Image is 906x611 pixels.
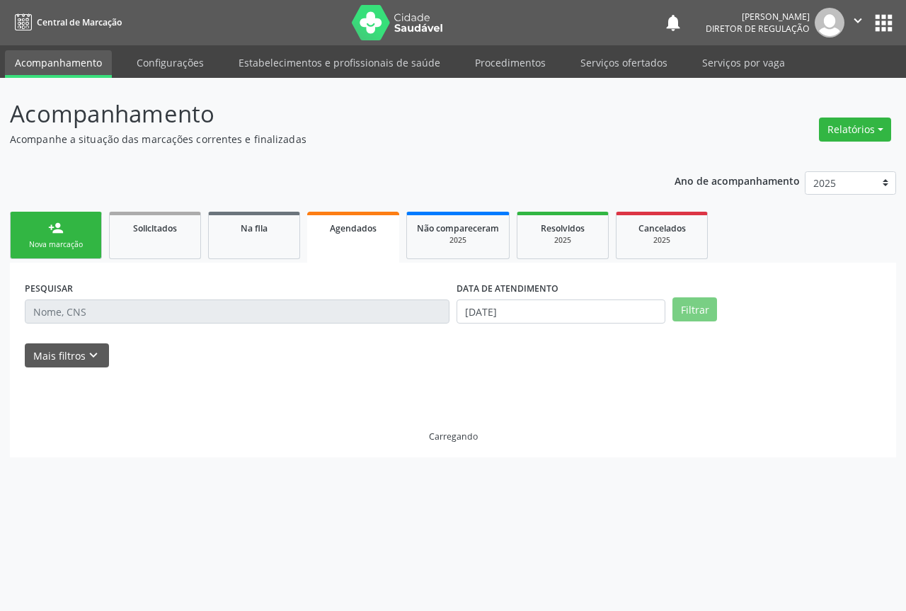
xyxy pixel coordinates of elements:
[570,50,677,75] a: Serviços ofertados
[127,50,214,75] a: Configurações
[330,222,377,234] span: Agendados
[417,235,499,246] div: 2025
[815,8,844,38] img: img
[663,13,683,33] button: notifications
[626,235,697,246] div: 2025
[465,50,556,75] a: Procedimentos
[541,222,585,234] span: Resolvidos
[10,11,122,34] a: Central de Marcação
[672,297,717,321] button: Filtrar
[871,11,896,35] button: apps
[133,222,177,234] span: Solicitados
[457,278,558,299] label: DATA DE ATENDIMENTO
[37,16,122,28] span: Central de Marcação
[638,222,686,234] span: Cancelados
[5,50,112,78] a: Acompanhamento
[25,343,109,368] button: Mais filtroskeyboard_arrow_down
[527,235,598,246] div: 2025
[706,11,810,23] div: [PERSON_NAME]
[25,299,449,324] input: Nome, CNS
[229,50,450,75] a: Estabelecimentos e profissionais de saúde
[850,13,866,28] i: 
[819,118,891,142] button: Relatórios
[675,171,800,189] p: Ano de acompanhamento
[86,348,101,363] i: keyboard_arrow_down
[10,96,630,132] p: Acompanhamento
[706,23,810,35] span: Diretor de regulação
[429,430,478,442] div: Carregando
[25,278,73,299] label: PESQUISAR
[48,220,64,236] div: person_add
[21,239,91,250] div: Nova marcação
[241,222,268,234] span: Na fila
[692,50,795,75] a: Serviços por vaga
[457,299,665,324] input: Selecione um intervalo
[417,222,499,234] span: Não compareceram
[10,132,630,147] p: Acompanhe a situação das marcações correntes e finalizadas
[844,8,871,38] button: 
